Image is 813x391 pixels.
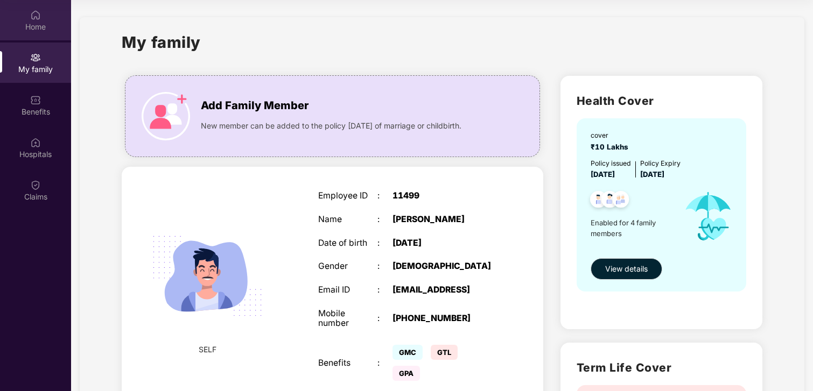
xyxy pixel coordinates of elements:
img: svg+xml;base64,PHN2ZyB4bWxucz0iaHR0cDovL3d3dy53My5vcmcvMjAwMC9zdmciIHdpZHRoPSIyMjQiIGhlaWdodD0iMT... [139,208,275,344]
h1: My family [122,30,201,54]
div: [DEMOGRAPHIC_DATA] [393,261,496,272]
span: GMC [393,345,423,360]
div: [DATE] [393,238,496,248]
img: svg+xml;base64,PHN2ZyB4bWxucz0iaHR0cDovL3d3dy53My5vcmcvMjAwMC9zdmciIHdpZHRoPSI0OC45NDMiIGhlaWdodD... [585,188,612,214]
img: svg+xml;base64,PHN2ZyBpZD0iSG9tZSIgeG1sbnM9Imh0dHA6Ly93d3cudzMub3JnLzIwMDAvc3ZnIiB3aWR0aD0iMjAiIG... [30,10,41,20]
div: : [377,215,393,225]
span: ₹10 Lakhs [591,143,633,151]
span: GTL [431,345,458,360]
div: Gender [318,261,377,272]
div: Mobile number [318,309,377,329]
img: svg+xml;base64,PHN2ZyBpZD0iQmVuZWZpdHMiIHhtbG5zPSJodHRwOi8vd3d3LnczLm9yZy8yMDAwL3N2ZyIgd2lkdGg9Ij... [30,95,41,105]
span: SELF [199,344,216,356]
div: Policy issued [591,158,631,168]
span: Add Family Member [201,97,309,114]
span: [DATE] [591,170,615,179]
img: svg+xml;base64,PHN2ZyBpZD0iSG9zcGl0YWxzIiB4bWxucz0iaHR0cDovL3d3dy53My5vcmcvMjAwMC9zdmciIHdpZHRoPS... [30,137,41,148]
img: icon [675,180,742,253]
img: svg+xml;base64,PHN2ZyBpZD0iQ2xhaW0iIHhtbG5zPSJodHRwOi8vd3d3LnczLm9yZy8yMDAwL3N2ZyIgd2lkdGg9IjIwIi... [30,180,41,190]
div: Name [318,215,377,225]
img: svg+xml;base64,PHN2ZyB4bWxucz0iaHR0cDovL3d3dy53My5vcmcvMjAwMC9zdmciIHdpZHRoPSI0OC45NDMiIGhlaWdodD... [597,188,623,214]
div: : [377,314,393,324]
img: icon [142,92,190,140]
h2: Health Cover [577,92,746,110]
div: Policy Expiry [640,158,681,168]
div: cover [591,130,633,140]
img: svg+xml;base64,PHN2ZyB3aWR0aD0iMjAiIGhlaWdodD0iMjAiIHZpZXdCb3g9IjAgMCAyMCAyMCIgZmlsbD0ibm9uZSIgeG... [30,52,41,63]
h2: Term Life Cover [577,359,746,376]
div: Date of birth [318,238,377,248]
span: [DATE] [640,170,664,179]
div: : [377,261,393,272]
div: [PHONE_NUMBER] [393,314,496,324]
button: View details [591,258,662,280]
span: New member can be added to the policy [DATE] of marriage or childbirth. [201,120,461,132]
div: Employee ID [318,191,377,201]
div: : [377,358,393,368]
div: Email ID [318,285,377,295]
div: : [377,191,393,201]
div: [PERSON_NAME] [393,215,496,225]
div: : [377,238,393,248]
div: Benefits [318,358,377,368]
div: 11499 [393,191,496,201]
span: View details [605,263,648,275]
div: : [377,285,393,295]
img: svg+xml;base64,PHN2ZyB4bWxucz0iaHR0cDovL3d3dy53My5vcmcvMjAwMC9zdmciIHdpZHRoPSI0OC45NDMiIGhlaWdodD... [608,188,634,214]
span: GPA [393,366,420,381]
div: [EMAIL_ADDRESS] [393,285,496,295]
span: Enabled for 4 family members [591,217,675,239]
